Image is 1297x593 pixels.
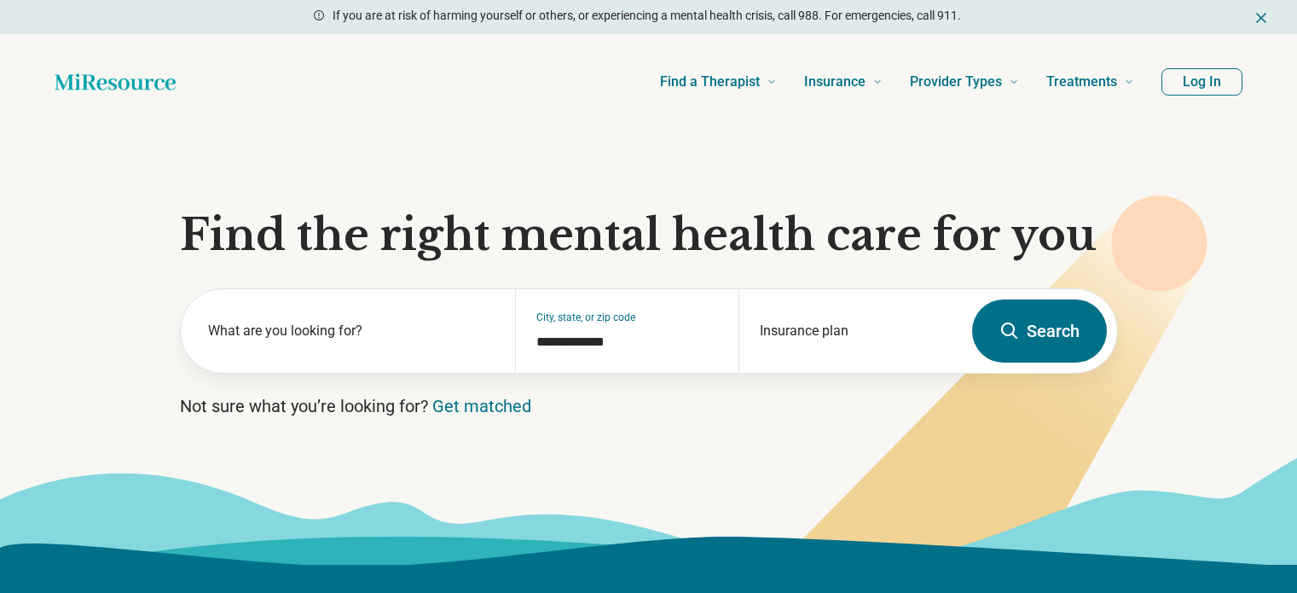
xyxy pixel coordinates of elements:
[804,48,883,116] a: Insurance
[660,70,760,94] span: Find a Therapist
[180,394,1118,418] p: Not sure what you’re looking for?
[208,321,495,341] label: What are you looking for?
[1046,70,1117,94] span: Treatments
[972,299,1107,363] button: Search
[180,210,1118,261] h1: Find the right mental health care for you
[804,70,866,94] span: Insurance
[432,396,531,416] a: Get matched
[660,48,777,116] a: Find a Therapist
[55,65,176,99] a: Home page
[1046,48,1134,116] a: Treatments
[910,70,1002,94] span: Provider Types
[910,48,1019,116] a: Provider Types
[1253,7,1270,27] button: Dismiss
[333,7,961,25] p: If you are at risk of harming yourself or others, or experiencing a mental health crisis, call 98...
[1161,68,1242,96] button: Log In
